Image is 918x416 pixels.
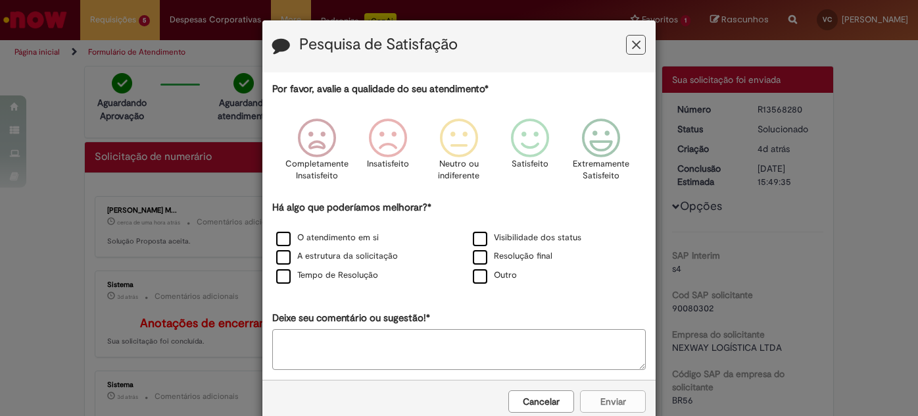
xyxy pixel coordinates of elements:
[435,158,483,182] p: Neutro ou indiferente
[276,232,379,244] label: O atendimento em si
[367,158,409,170] p: Insatisfeito
[285,158,349,182] p: Completamente Insatisfeito
[473,250,552,263] label: Resolução final
[272,82,489,96] label: Por favor, avalie a qualidade do seu atendimento*
[272,311,430,325] label: Deixe seu comentário ou sugestão!*
[508,390,574,413] button: Cancelar
[573,158,629,182] p: Extremamente Satisfeito
[473,232,581,244] label: Visibilidade dos status
[512,158,548,170] p: Satisfeito
[425,109,493,199] div: Neutro ou indiferente
[299,36,458,53] label: Pesquisa de Satisfação
[283,109,350,199] div: Completamente Insatisfeito
[272,201,646,286] div: Há algo que poderíamos melhorar?*
[276,250,398,263] label: A estrutura da solicitação
[473,269,517,282] label: Outro
[276,269,378,282] label: Tempo de Resolução
[568,109,635,199] div: Extremamente Satisfeito
[496,109,564,199] div: Satisfeito
[354,109,422,199] div: Insatisfeito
